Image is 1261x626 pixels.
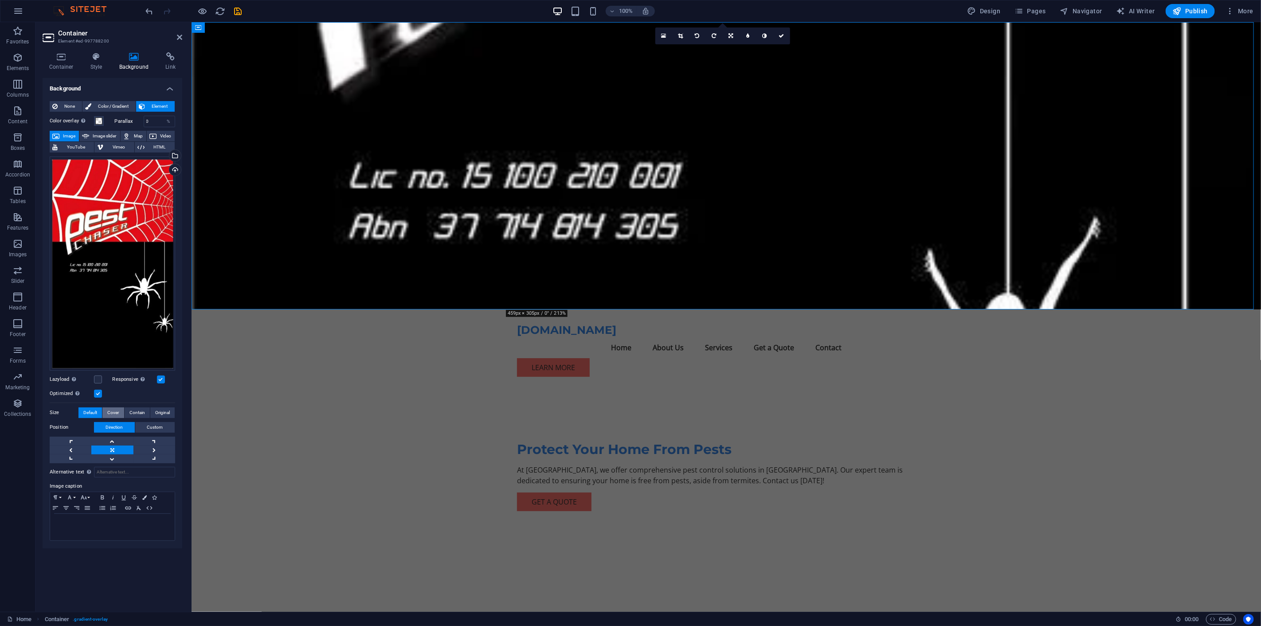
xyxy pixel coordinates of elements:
[1116,7,1155,16] span: AI Writer
[83,407,97,418] span: Default
[606,6,637,16] button: 100%
[642,7,650,15] i: On resize automatically adjust zoom level to fit chosen device.
[64,492,78,503] button: Font Family
[964,4,1004,18] div: Design (Ctrl+Alt+Y)
[145,6,155,16] i: Undo: Change image (Ctrl+Z)
[149,492,159,503] button: Icons
[197,6,208,16] button: Click here to leave preview mode and continue editing
[50,481,175,492] label: Image caption
[964,4,1004,18] button: Design
[45,614,108,625] nav: breadcrumb
[50,374,94,385] label: Lazyload
[155,407,170,418] span: Original
[136,101,175,112] button: Element
[50,101,82,112] button: None
[45,614,70,625] span: Click to select. Double-click to edit
[50,492,64,503] button: Paragraph Format
[51,6,117,16] img: Editor Logo
[125,407,150,418] button: Contain
[6,38,29,45] p: Favorites
[147,142,172,153] span: HTML
[689,27,706,44] a: Rotate left 90°
[11,145,25,152] p: Boxes
[162,116,175,127] div: %
[133,131,144,141] span: Map
[144,503,155,513] button: HTML
[58,29,182,37] h2: Container
[82,101,136,112] button: Color / Gradient
[1175,614,1199,625] h6: Session time
[756,27,773,44] a: Greyscale
[7,65,29,72] p: Elements
[9,251,27,258] p: Images
[50,422,94,433] label: Position
[773,27,790,44] a: Confirm ( Ctrl ⏎ )
[619,6,633,16] h6: 100%
[7,224,28,231] p: Features
[147,131,175,141] button: Video
[140,492,149,503] button: Colors
[123,503,133,513] button: Insert Link
[1057,4,1106,18] button: Navigator
[50,407,78,418] label: Size
[106,142,131,153] span: Vimeo
[672,27,689,44] a: Crop mode
[10,357,26,364] p: Forms
[1210,614,1232,625] span: Code
[1014,7,1046,16] span: Pages
[967,7,1001,16] span: Design
[1226,7,1253,16] span: More
[233,6,243,16] i: Save (Ctrl+S)
[233,6,243,16] button: save
[4,411,31,418] p: Collections
[9,304,27,311] p: Header
[7,614,31,625] a: Click to cancel selection. Double-click to open Pages
[1206,614,1236,625] button: Code
[1243,614,1254,625] button: Usercentrics
[10,331,26,338] p: Footer
[144,6,155,16] button: undo
[655,27,672,44] a: Select files from the file manager, stock photos, or upload file(s)
[1191,616,1192,622] span: :
[5,171,30,178] p: Accordion
[135,142,175,153] button: HTML
[78,492,93,503] button: Font Size
[740,27,756,44] a: Blur
[113,374,157,385] label: Responsive
[60,142,91,153] span: YouTube
[113,52,159,71] h4: Background
[50,156,175,371] div: pestchaser_background_web-3HOsKYw1dB7B1ziPpPgxZg.png
[43,78,182,94] h4: Background
[1173,7,1208,16] span: Publish
[71,503,82,513] button: Align Right
[61,503,71,513] button: Align Center
[97,492,108,503] button: Bold (Ctrl+B)
[43,52,84,71] h4: Container
[78,407,102,418] button: Default
[7,91,29,98] p: Columns
[92,131,117,141] span: Image slider
[10,198,26,205] p: Tables
[148,101,172,112] span: Element
[106,422,123,433] span: Direction
[50,467,94,477] label: Alternative text
[50,503,61,513] button: Align Left
[159,131,172,141] span: Video
[11,278,25,285] p: Slider
[94,467,175,477] input: Alternative text...
[84,52,113,71] h4: Style
[94,101,133,112] span: Color / Gradient
[1113,4,1159,18] button: AI Writer
[215,6,226,16] button: reload
[1011,4,1049,18] button: Pages
[135,422,175,433] button: Custom
[50,116,94,126] label: Color overlay
[133,503,144,513] button: Clear Formatting
[706,27,723,44] a: Rotate right 90°
[118,492,129,503] button: Underline (Ctrl+U)
[129,407,145,418] span: Contain
[215,6,226,16] i: Reload page
[50,131,79,141] button: Image
[129,492,140,503] button: Strikethrough
[73,614,108,625] span: . gradient-overlay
